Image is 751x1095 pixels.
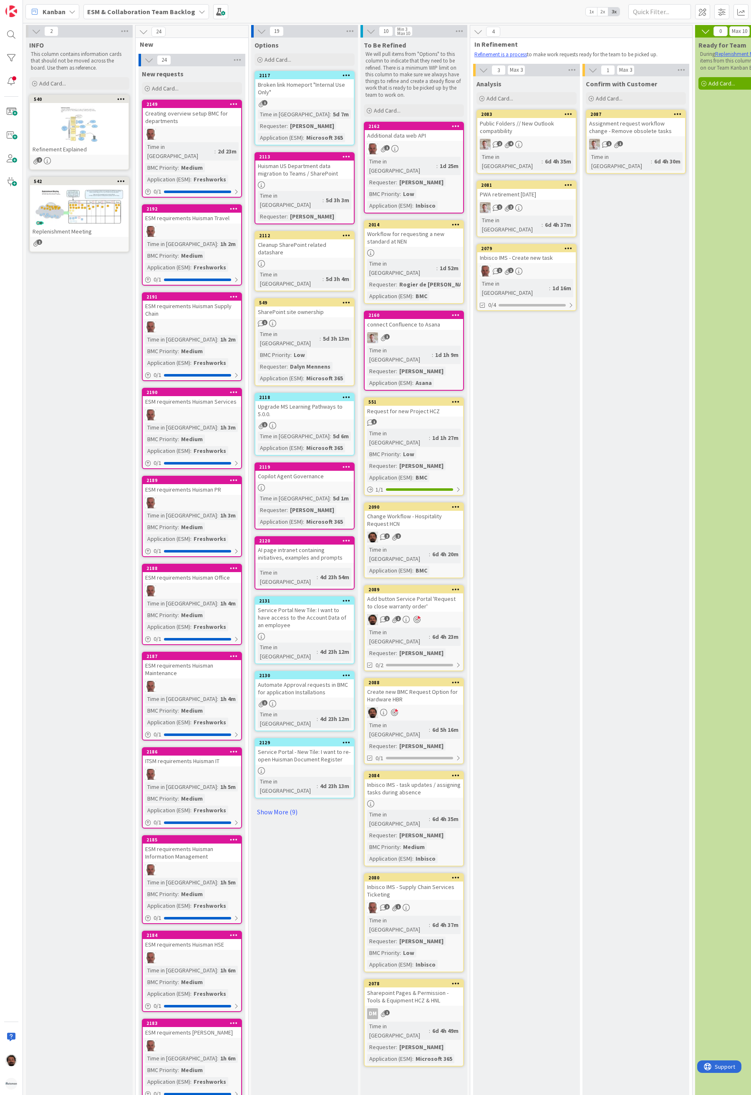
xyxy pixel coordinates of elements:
[143,477,241,484] div: 2189
[597,8,608,16] span: 2x
[481,111,576,117] div: 2083
[436,264,438,273] span: :
[486,27,500,37] span: 4
[270,26,284,36] span: 19
[367,332,378,343] img: Rd
[413,291,429,301] div: BMC
[480,266,491,276] img: HB
[255,672,354,679] div: 2130
[143,108,241,126] div: Creating overview setup BMC for departments
[146,294,241,300] div: 2191
[192,175,228,184] div: Freshworks
[396,280,397,289] span: :
[365,311,463,319] div: 2160
[732,29,747,33] div: Max 10
[30,178,129,237] div: 542Replenishment Meeting
[365,679,463,705] div: 2088Create new BMC Request Option for Hardware HBR
[145,335,217,344] div: Time in [GEOGRAPHIC_DATA]
[497,268,502,273] span: 1
[477,252,576,263] div: Inbisco IMS - Create new task
[477,189,576,200] div: PWA retirement [DATE]
[262,100,267,105] span: 1
[365,221,463,247] div: 2014Workflow for requesting a new standard at NEN
[217,239,218,249] span: :
[365,980,463,1006] div: 2078Sharepoint Pages & Permission - Tools & Equipment HCZ & HNL
[708,80,735,87] span: Add Card...
[255,739,354,746] div: 2129
[324,274,351,284] div: 5d 3h 4m
[652,157,683,166] div: 6d 4h 30m
[255,805,355,819] a: Show More (9)
[543,220,573,229] div: 6d 4h 37m
[143,1001,241,1011] div: 0/1
[143,293,241,319] div: 2191ESM requirements Huisman Supply Chain
[5,1055,17,1066] img: AC
[401,189,416,198] div: Low
[590,111,685,117] div: 2087
[587,111,685,136] div: 2087Assignment request workflow change - Remove obsolete tasks
[217,335,218,344] span: :
[367,143,378,154] img: HB
[258,191,323,209] div: Time in [GEOGRAPHIC_DATA]
[143,226,241,237] div: HB
[143,565,241,572] div: 2188
[330,110,331,119] span: :
[43,7,66,17] span: Kanban
[34,96,129,102] div: 540
[365,123,463,141] div: 2162Additional data web API
[87,8,195,16] b: ESM & Collaboration Team Backlog
[365,679,463,686] div: 2088
[143,932,241,950] div: 2184ESM requirements Huisman HSE
[713,26,728,36] span: 0
[365,51,462,98] p: We will pull items from "Options" to this column to indicate that they need to be refined. There ...
[179,163,205,172] div: Medium
[44,26,58,36] span: 2
[587,118,685,136] div: Assignment request workflow change - Remove obsolete tasks
[258,121,287,131] div: Requester
[619,68,632,72] div: Max 3
[477,181,576,189] div: 2081
[323,196,324,205] span: :
[255,72,354,98] div: 2117Broken link Homeport "Internal Use Only"
[143,213,241,224] div: ESM requirements Huisman Travel
[143,748,241,756] div: 2186
[480,216,542,234] div: Time in [GEOGRAPHIC_DATA]
[365,311,463,330] div: 2160connect Confluence to Asana
[384,145,390,151] span: 1
[142,70,184,78] span: New requests
[143,769,241,780] div: HB
[143,409,241,420] div: HB
[508,204,514,210] span: 2
[143,458,241,468] div: 0/1
[192,263,228,272] div: Freshworks
[218,335,238,344] div: 1h 2m
[288,121,336,131] div: [PERSON_NAME]
[367,280,396,289] div: Requester
[145,769,156,780] img: HB
[145,497,156,508] img: HB
[255,153,354,161] div: 2113
[143,186,241,197] div: 0/1
[143,1020,241,1038] div: 2183ESM requirements [PERSON_NAME]
[303,133,304,142] span: :
[412,291,413,301] span: :
[143,1020,241,1027] div: 2183
[255,299,354,317] div: 549SharePoint site ownership
[178,251,179,260] span: :
[145,163,178,172] div: BMC Priority
[436,161,438,171] span: :
[140,40,238,48] span: New
[365,398,463,406] div: 551
[154,187,161,196] span: 0 / 1
[258,110,330,119] div: Time in [GEOGRAPHIC_DATA]
[651,157,652,166] span: :
[255,161,354,179] div: Huisman US Department data migration to Teams / SharePoint
[145,129,156,140] img: HB
[365,1008,463,1019] div: DM
[365,229,463,247] div: Workflow for requesting a new standard at NEN
[698,41,746,49] span: Ready for Team
[262,320,267,325] span: 1
[550,284,573,293] div: 1d 16m
[481,182,576,188] div: 2081
[255,672,354,698] div: 2130Automate Approval requests in BMC for application Installations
